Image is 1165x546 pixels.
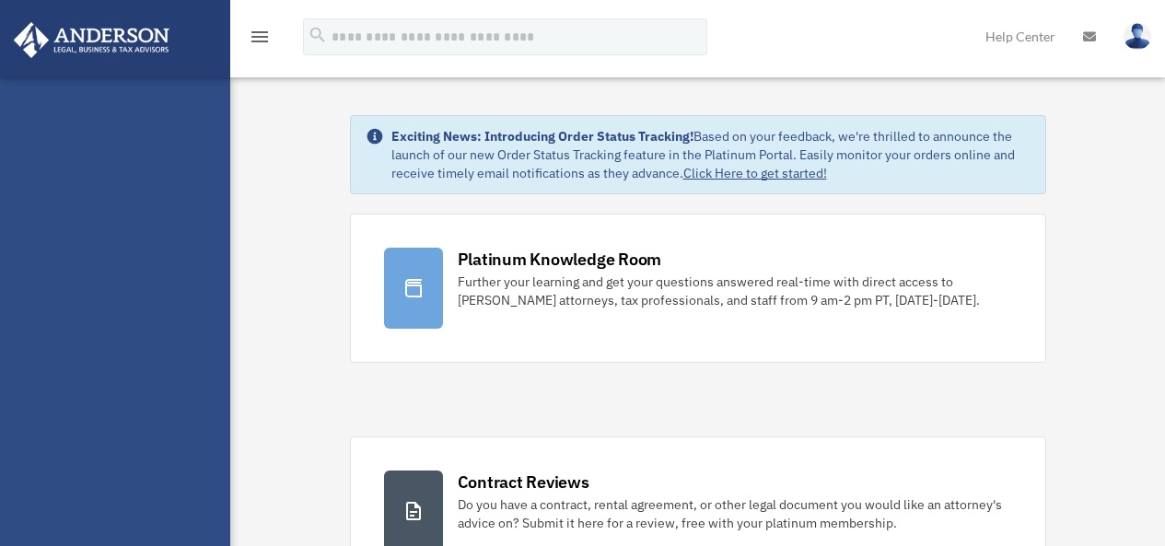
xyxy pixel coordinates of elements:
div: Platinum Knowledge Room [458,248,662,271]
a: Click Here to get started! [683,165,827,181]
i: menu [249,26,271,48]
img: Anderson Advisors Platinum Portal [8,22,175,58]
i: search [308,25,328,45]
div: Contract Reviews [458,470,589,494]
a: menu [249,32,271,48]
div: Based on your feedback, we're thrilled to announce the launch of our new Order Status Tracking fe... [391,127,1031,182]
img: User Pic [1124,23,1151,50]
a: Platinum Knowledge Room Further your learning and get your questions answered real-time with dire... [350,214,1046,363]
div: Do you have a contract, rental agreement, or other legal document you would like an attorney's ad... [458,495,1012,532]
strong: Exciting News: Introducing Order Status Tracking! [391,128,693,145]
div: Further your learning and get your questions answered real-time with direct access to [PERSON_NAM... [458,273,1012,309]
